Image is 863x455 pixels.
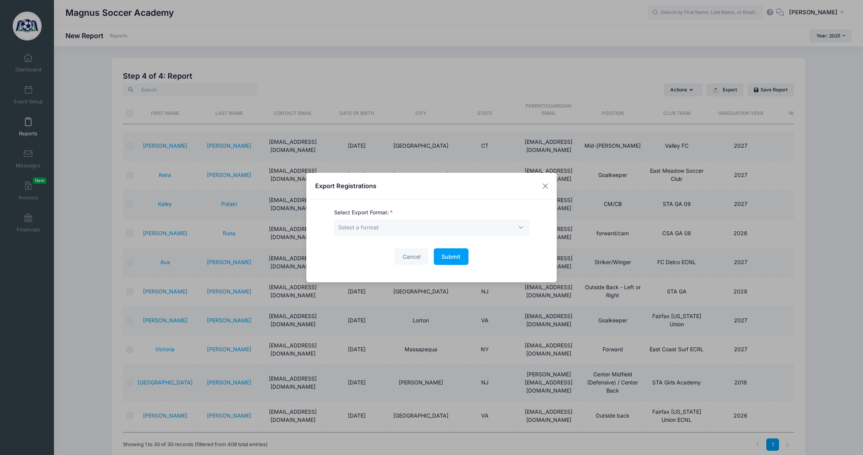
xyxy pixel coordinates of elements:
h4: Export Registrations [315,181,376,190]
span: Select a format [334,219,529,236]
button: Cancel [395,248,428,265]
button: Submit [434,248,468,265]
button: Close [539,179,552,193]
span: Submit [442,253,460,260]
label: Select Export Format: [334,209,393,217]
span: Select a format [338,224,379,231]
span: Select a format [338,223,379,231]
